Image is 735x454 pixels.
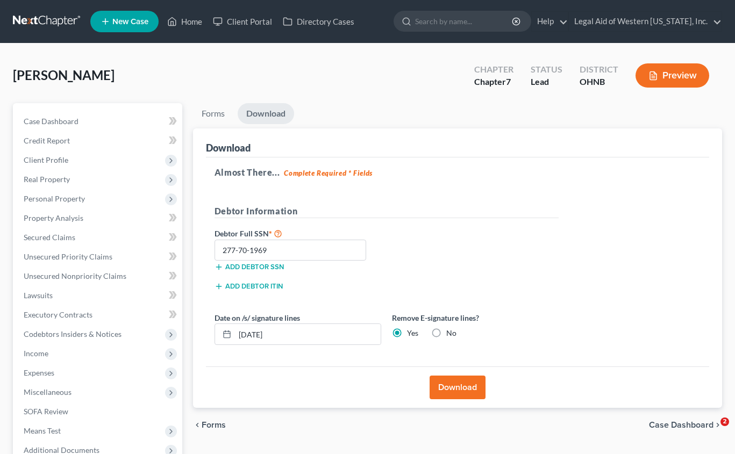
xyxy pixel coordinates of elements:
a: SOFA Review [15,402,182,421]
i: chevron_left [193,421,202,429]
a: Lawsuits [15,286,182,305]
a: Legal Aid of Western [US_STATE], Inc. [569,12,722,31]
a: Forms [193,103,233,124]
label: Yes [407,328,418,338]
span: New Case [112,18,148,26]
a: Property Analysis [15,208,182,228]
span: Client Profile [24,155,68,164]
a: Directory Cases [277,12,360,31]
span: Executory Contracts [24,310,92,319]
button: Add debtor ITIN [215,282,283,291]
div: Status [531,63,562,76]
a: Client Portal [208,12,277,31]
span: 2 [720,417,729,426]
span: Income [24,349,48,358]
a: Unsecured Nonpriority Claims [15,266,182,286]
label: No [446,328,456,338]
span: Personal Property [24,194,85,203]
input: MM/DD/YYYY [235,324,381,344]
button: Preview [636,63,709,88]
h5: Debtor Information [215,205,559,218]
span: [PERSON_NAME] [13,67,115,83]
span: Real Property [24,175,70,184]
div: District [580,63,618,76]
span: Case Dashboard [24,117,79,126]
span: Forms [202,421,226,429]
span: Credit Report [24,136,70,145]
div: Chapter [474,63,513,76]
span: Miscellaneous [24,387,72,397]
button: chevron_left Forms [193,421,240,429]
input: Search by name... [415,11,513,31]
span: Property Analysis [24,213,83,222]
span: Unsecured Priority Claims [24,252,112,261]
div: OHNB [580,76,618,88]
button: Add debtor SSN [215,263,284,271]
div: Download [206,141,251,154]
span: SOFA Review [24,407,68,416]
span: Codebtors Insiders & Notices [24,329,122,338]
span: Means Test [24,426,61,435]
iframe: Intercom live chat [698,417,724,443]
strong: Complete Required * Fields [284,169,373,177]
span: Secured Claims [24,233,75,242]
input: XXX-XX-XXXX [215,240,367,261]
a: Case Dashboard [15,112,182,131]
span: Unsecured Nonpriority Claims [24,271,126,280]
a: Executory Contracts [15,305,182,325]
span: Lawsuits [24,291,53,300]
a: Credit Report [15,131,182,150]
span: Expenses [24,368,54,377]
label: Debtor Full SSN [209,227,387,240]
a: Download [238,103,294,124]
div: Chapter [474,76,513,88]
div: Lead [531,76,562,88]
span: Case Dashboard [649,421,713,429]
label: Date on /s/ signature lines [215,312,300,323]
h5: Almost There... [215,166,701,179]
span: 7 [506,76,511,87]
a: Case Dashboard chevron_right [649,421,722,429]
button: Download [430,376,486,399]
label: Remove E-signature lines? [392,312,559,323]
a: Home [162,12,208,31]
a: Help [532,12,568,31]
a: Secured Claims [15,228,182,247]
a: Unsecured Priority Claims [15,247,182,266]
